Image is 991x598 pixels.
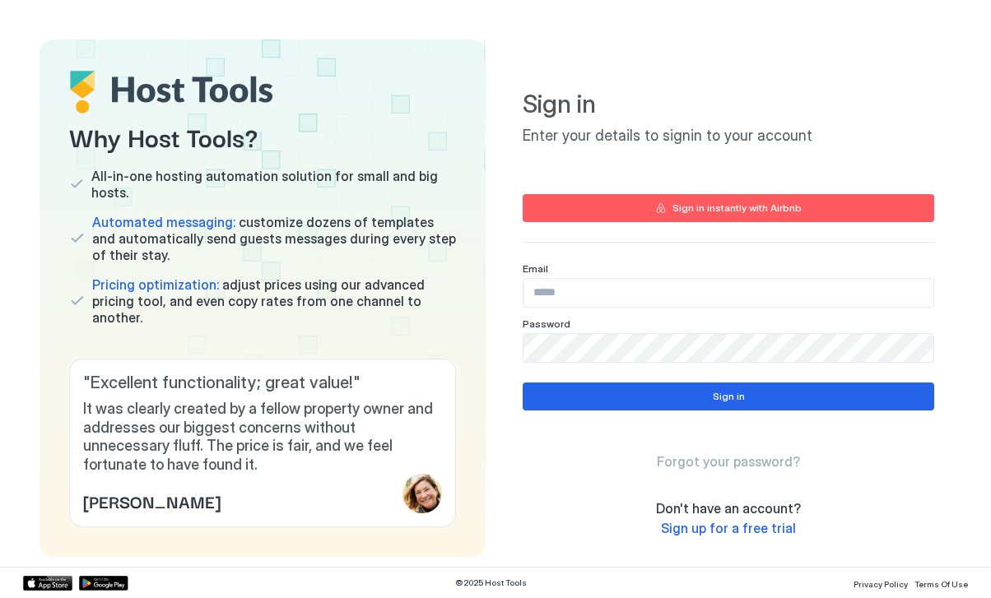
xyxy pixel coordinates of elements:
input: Input Field [523,279,933,307]
a: App Store [23,576,72,591]
div: Sign in instantly with Airbnb [672,201,802,216]
a: Privacy Policy [854,574,908,591]
span: Forgot your password? [657,453,800,470]
span: Terms Of Use [914,579,968,589]
span: " Excellent functionality; great value! " [83,373,442,393]
div: Sign in [713,389,745,404]
span: Password [523,318,570,330]
span: Sign in [523,89,934,120]
span: Why Host Tools? [69,118,456,155]
span: Pricing optimization: [92,276,219,293]
button: Sign in [523,382,934,410]
button: Sign in instantly with Airbnb [523,194,934,222]
span: All-in-one hosting automation solution for small and big hosts. [91,168,456,201]
span: Sign up for a free trial [661,520,796,536]
span: Automated messaging: [92,214,235,230]
input: Input Field [523,334,933,362]
a: Terms Of Use [914,574,968,591]
span: adjust prices using our advanced pricing tool, and even copy rates from one channel to another. [92,276,456,326]
span: Email [523,262,548,275]
span: [PERSON_NAME] [83,489,221,513]
span: It was clearly created by a fellow property owner and addresses our biggest concerns without unne... [83,400,442,474]
span: Enter your details to signin to your account [523,127,934,146]
a: Google Play Store [79,576,128,591]
span: © 2025 Host Tools [455,577,527,588]
a: Forgot your password? [657,453,800,471]
span: Don't have an account? [656,500,801,517]
span: Privacy Policy [854,579,908,589]
a: Sign up for a free trial [661,520,796,537]
span: customize dozens of templates and automatically send guests messages during every step of their s... [92,214,456,263]
div: profile [402,474,442,513]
